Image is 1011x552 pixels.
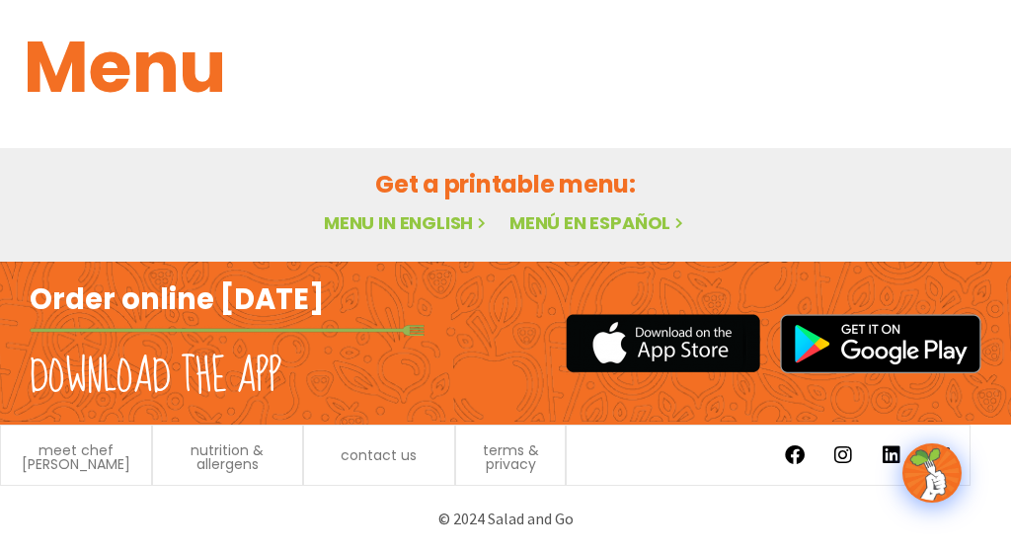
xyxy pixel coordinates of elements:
[466,443,556,471] a: terms & privacy
[904,445,960,501] img: wpChatIcon
[566,311,760,375] img: appstore
[24,167,987,201] h2: Get a printable menu:
[509,210,687,235] a: Menú en español
[324,210,490,235] a: Menu in English
[30,281,325,319] h2: Order online [DATE]
[341,448,417,462] a: contact us
[11,443,141,471] a: meet chef [PERSON_NAME]
[20,506,991,532] p: © 2024 Salad and Go
[163,443,293,471] a: nutrition & allergens
[30,350,281,405] h2: Download the app
[24,14,987,120] h1: Menu
[780,314,981,373] img: google_play
[30,325,425,336] img: fork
